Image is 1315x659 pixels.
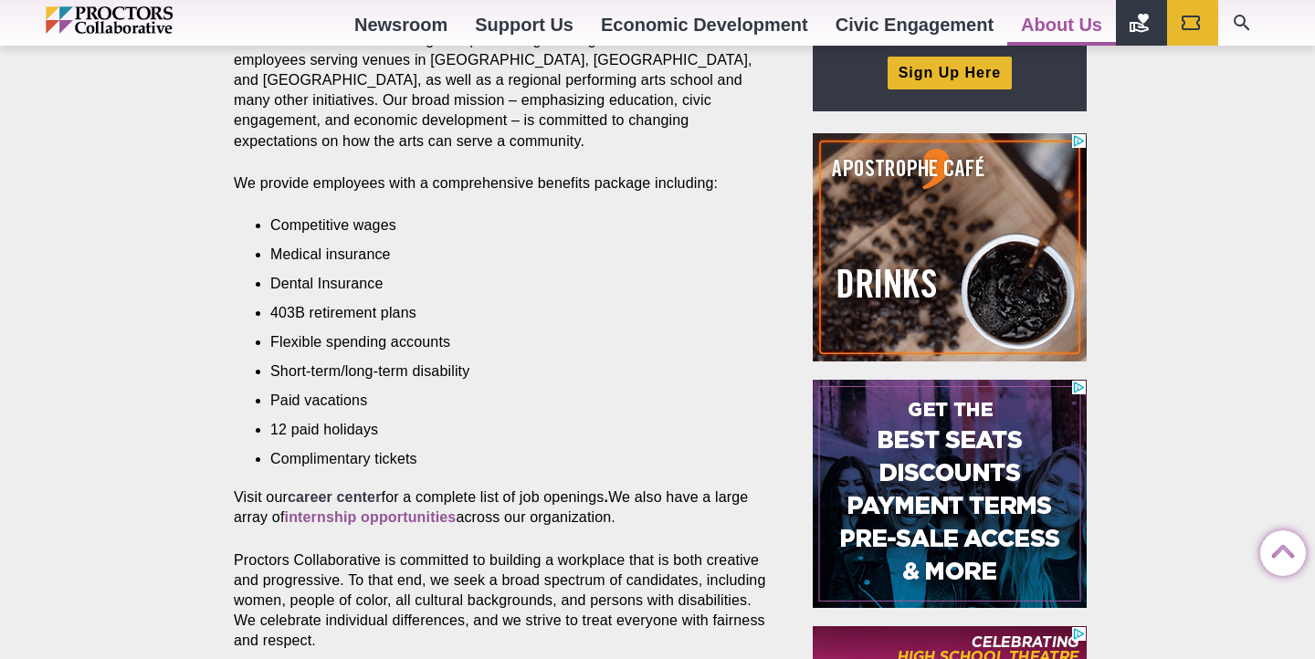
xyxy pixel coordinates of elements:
li: Medical insurance [270,245,743,265]
a: Sign Up Here [888,57,1012,89]
a: career center [288,489,382,505]
li: Flexible spending accounts [270,332,743,352]
iframe: Advertisement [813,133,1087,361]
iframe: Advertisement [813,380,1087,608]
img: Proctors logo [46,6,251,34]
p: Visit our for a complete list of job openings We also have a large array of across our organization. [234,487,771,528]
li: Short-term/long-term disability [270,361,743,382]
p: Proctors Collaborative is a regional performing arts organization with over 125 employees serving... [234,30,771,151]
li: 12 paid holidays [270,420,743,440]
li: Paid vacations [270,391,743,411]
p: Proctors Collaborative is committed to building a workplace that is both creative and progressive... [234,550,771,651]
p: We provide employees with a comprehensive benefits package including: [234,173,771,194]
li: 403B retirement plans [270,303,743,323]
a: internship opportunities [285,509,457,525]
li: Complimentary tickets [270,449,743,469]
li: Competitive wages [270,215,743,235]
strong: . [605,489,609,505]
a: Back to Top [1260,531,1297,568]
li: Dental Insurance [270,274,743,294]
